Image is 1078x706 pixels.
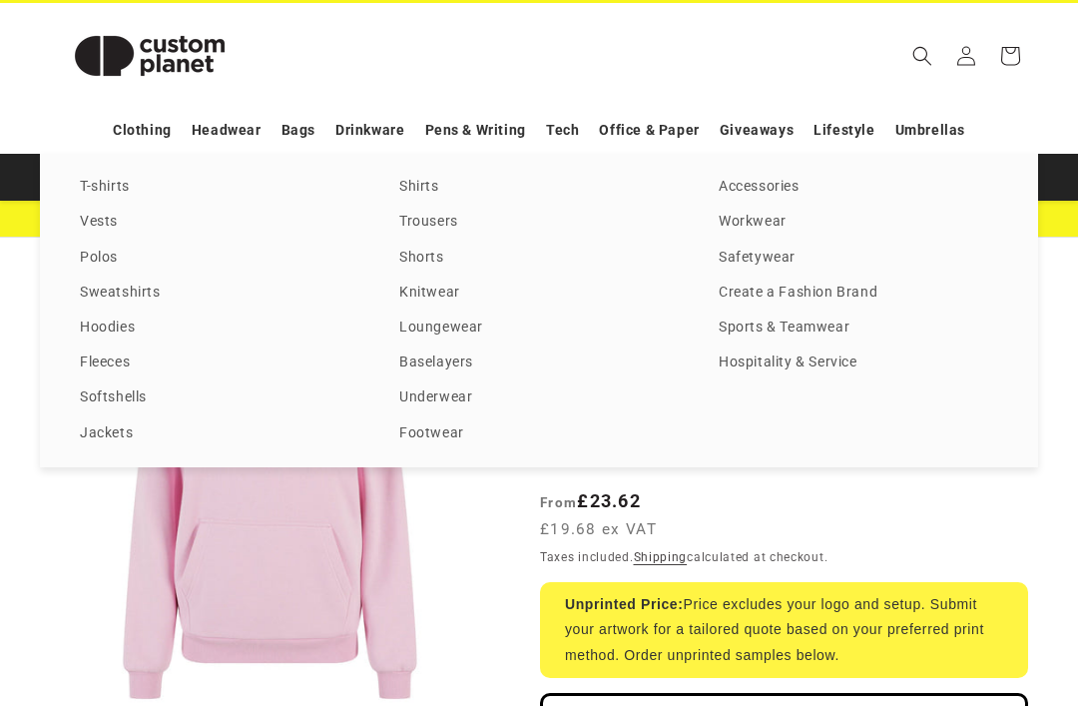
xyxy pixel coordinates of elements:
a: Umbrellas [895,113,965,148]
a: Jackets [80,420,359,447]
a: Footwear [399,420,679,447]
a: Headwear [192,113,262,148]
a: Polos [80,245,359,272]
span: From [540,494,577,510]
a: Hoodies [80,315,359,342]
iframe: Chat Widget [978,610,1078,706]
a: Baselayers [399,350,679,376]
a: Trousers [399,209,679,236]
a: Fleeces [80,350,359,376]
img: Custom Planet [50,11,250,101]
a: Drinkware [335,113,404,148]
summary: Search [900,34,944,78]
a: Tech [546,113,579,148]
a: Loungewear [399,315,679,342]
a: Accessories [719,174,998,201]
strong: Unprinted Price: [565,596,684,612]
a: Create a Fashion Brand [719,280,998,307]
a: Custom Planet [43,3,258,108]
a: Shorts [399,245,679,272]
a: Vests [80,209,359,236]
a: Lifestyle [813,113,874,148]
a: Giveaways [720,113,794,148]
a: Underwear [399,384,679,411]
a: Sports & Teamwear [719,315,998,342]
a: Bags [281,113,315,148]
a: Hospitality & Service [719,350,998,376]
a: Knitwear [399,280,679,307]
strong: £23.62 [540,490,641,511]
a: Safetywear [719,245,998,272]
a: Pens & Writing [425,113,526,148]
a: T-shirts [80,174,359,201]
a: Clothing [113,113,172,148]
a: Sweatshirts [80,280,359,307]
div: Price excludes your logo and setup. Submit your artwork for a tailored quote based on your prefer... [540,582,1028,678]
a: Workwear [719,209,998,236]
span: £19.68 ex VAT [540,518,657,541]
a: Office & Paper [599,113,699,148]
a: Softshells [80,384,359,411]
a: Shirts [399,174,679,201]
div: Taxes included. calculated at checkout. [540,547,1028,567]
a: Shipping [634,550,688,564]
